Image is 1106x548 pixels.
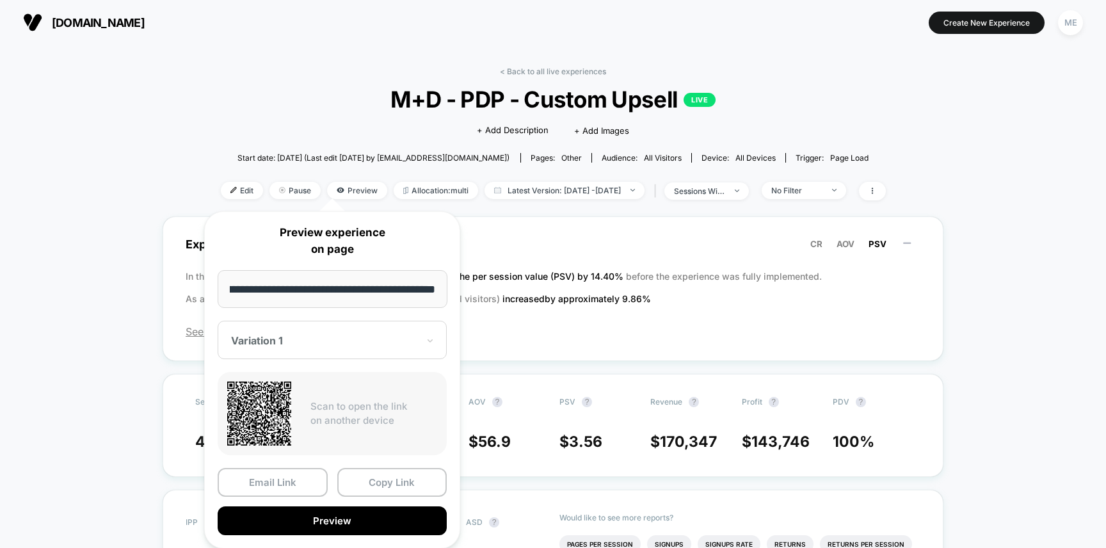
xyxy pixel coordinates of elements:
span: Allocation: multi [394,182,478,199]
span: See the latest version of the report [186,325,920,338]
span: the new variation increased the per session value (PSV) by 14.40 % [341,271,626,282]
span: + Add Description [477,124,549,137]
img: end [279,187,285,193]
button: ? [856,397,866,407]
span: PDV [833,397,849,407]
span: [DOMAIN_NAME] [52,16,145,29]
a: < Back to all live experiences [500,67,606,76]
span: 100 % [833,433,874,451]
button: ME [1054,10,1087,36]
span: Revenue [650,397,682,407]
span: + Add Images [574,125,629,136]
span: 3.56 [569,433,602,451]
div: Trigger: [796,153,869,163]
div: No Filter [771,186,822,195]
span: $ [650,433,717,451]
img: end [735,189,739,192]
span: | [651,182,664,200]
p: Preview experience on page [218,225,447,257]
span: Latest Version: [DATE] - [DATE] [485,182,645,199]
span: Profit [742,397,762,407]
button: ? [689,397,699,407]
span: 170,347 [660,433,717,451]
span: PSV [869,239,886,249]
button: Create New Experience [929,12,1045,34]
span: $ [559,433,602,451]
div: Audience: [602,153,682,163]
img: rebalance [403,187,408,194]
span: IPP [186,517,198,527]
button: CR [806,238,826,250]
span: CR [810,239,822,249]
span: all devices [735,153,776,163]
span: Edit [221,182,263,199]
img: edit [230,187,237,193]
img: end [630,189,635,191]
button: [DOMAIN_NAME] [19,12,148,33]
img: calendar [494,187,501,193]
button: PSV [865,238,890,250]
span: PSV [559,397,575,407]
button: Copy Link [337,468,447,497]
p: Would like to see more reports? [559,513,920,522]
span: ASD [466,517,483,527]
img: end [832,189,837,191]
p: LIVE [684,93,716,107]
div: sessions with impression [674,186,725,196]
span: $ [469,433,511,451]
span: Device: [691,153,785,163]
div: ME [1058,10,1083,35]
span: Start date: [DATE] (Last edit [DATE] by [EMAIL_ADDRESS][DOMAIN_NAME]) [237,153,509,163]
span: All Visitors [644,153,682,163]
span: Page Load [830,153,869,163]
img: Visually logo [23,13,42,32]
div: Pages: [531,153,582,163]
button: ? [489,517,499,528]
p: In the latest A/B test (run for 7 days), before the experience was fully implemented. As a result... [186,265,920,310]
button: Preview [218,506,447,535]
span: AOV [837,239,854,249]
span: increased by approximately 9.86 % [502,293,651,304]
span: Pause [269,182,321,199]
button: ? [582,397,592,407]
span: AOV [469,397,486,407]
p: Scan to open the link on another device [310,399,437,428]
span: 143,746 [751,433,810,451]
button: Email Link [218,468,328,497]
span: Preview [327,182,387,199]
span: other [561,153,582,163]
button: AOV [833,238,858,250]
span: Experience Summary (Per Session Value) [186,230,920,259]
span: $ [742,433,810,451]
span: M+D - PDP - Custom Upsell [253,86,852,113]
button: ? [492,397,502,407]
button: ? [769,397,779,407]
span: 56.9 [478,433,511,451]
